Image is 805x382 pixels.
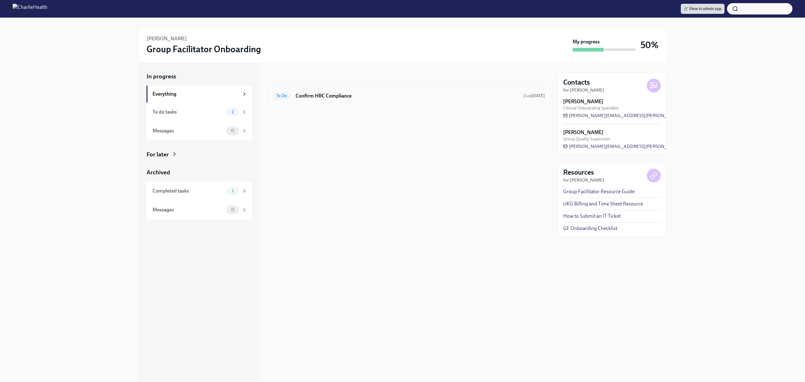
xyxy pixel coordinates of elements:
[147,86,252,103] a: Everything
[563,143,720,149] a: [PERSON_NAME][EMAIL_ADDRESS][PERSON_NAME][DOMAIN_NAME]
[273,91,545,101] a: To DoConfirm HRC ComplianceDue[DATE]
[641,39,658,51] h3: 50%
[153,188,224,194] div: Completed tasks
[563,213,621,220] a: How to Submit an IT Ticket
[563,136,610,142] span: Group Quality Supervisor
[153,206,224,213] div: Messages
[573,38,600,45] strong: My progress
[153,109,224,115] div: To do tasks
[153,91,239,98] div: Everything
[228,188,237,193] span: 1
[523,93,545,98] span: Due
[563,129,603,136] strong: [PERSON_NAME]
[147,72,252,81] a: In progress
[13,4,47,14] img: CharlieHealth
[227,207,238,212] span: 0
[153,127,224,134] div: Messages
[147,121,252,140] a: Messages0
[147,150,169,159] div: For later
[296,93,518,99] h6: Confirm HRC Compliance
[563,225,617,232] a: GF Onboarding Checklist
[563,188,635,195] a: Group Facilitator Resource Guide
[147,200,252,219] a: Messages0
[531,93,545,98] strong: [DATE]
[563,98,603,105] strong: [PERSON_NAME]
[147,150,252,159] a: For later
[563,87,604,93] strong: for [PERSON_NAME]
[563,105,619,111] span: Clinical Onboarding Specialist
[681,4,724,14] a: View in admin app
[563,168,594,177] h4: Resources
[563,78,590,87] h4: Contacts
[147,103,252,121] a: To do tasks1
[563,112,720,119] a: [PERSON_NAME][EMAIL_ADDRESS][PERSON_NAME][DOMAIN_NAME]
[227,128,238,133] span: 0
[147,43,261,55] h3: Group Facilitator Onboarding
[684,6,721,12] span: View in admin app
[523,93,545,99] span: August 25th, 2025 10:00
[273,93,291,98] span: To Do
[563,177,604,183] strong: for [PERSON_NAME]
[563,200,643,207] a: UKG Billing and Time Sheet Resource
[228,110,237,114] span: 1
[147,168,252,177] a: Archived
[147,35,187,42] h6: [PERSON_NAME]
[267,72,297,81] div: In progress
[147,182,252,200] a: Completed tasks1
